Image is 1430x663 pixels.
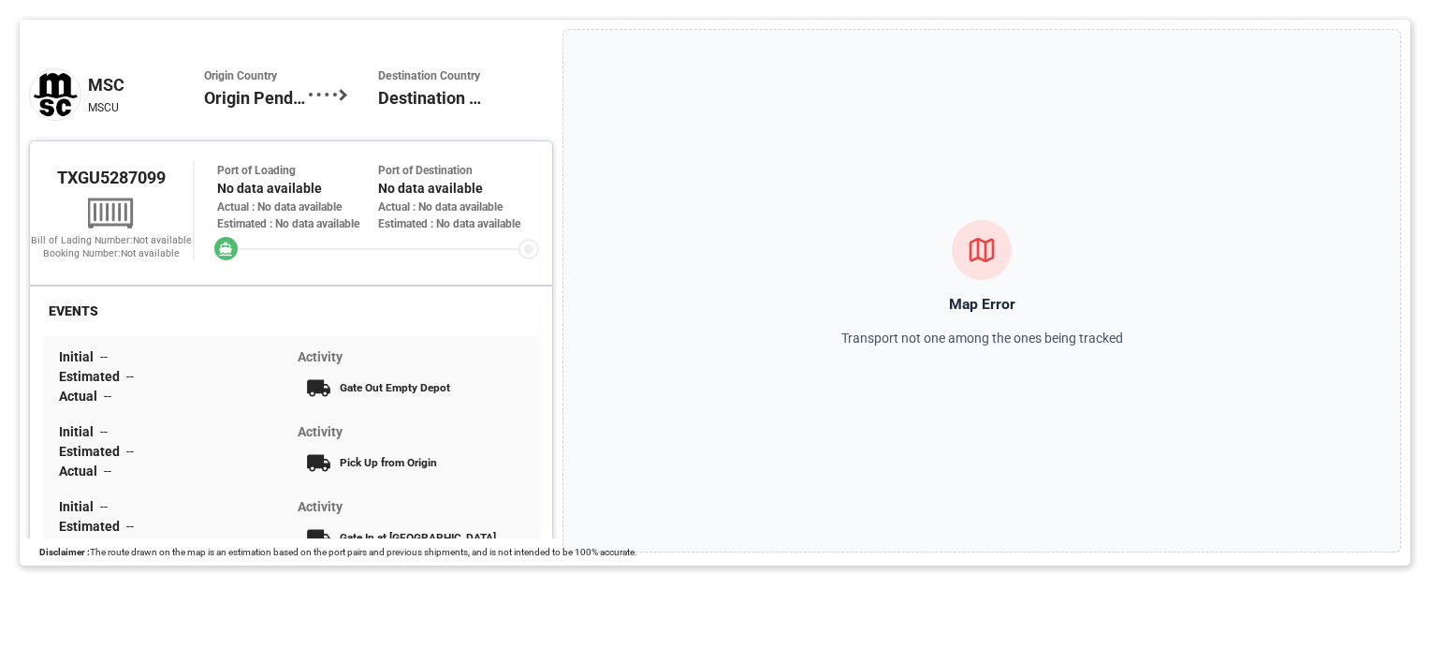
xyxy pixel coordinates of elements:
[298,349,343,364] span: Activity
[100,499,108,514] span: --
[29,68,81,121] img: msc.png
[104,464,111,479] span: --
[378,85,483,110] span: Destination Pending
[126,519,134,534] span: --
[217,179,378,199] div: No data available
[100,349,108,364] span: --
[378,162,539,179] div: Port of Destination
[104,389,111,404] span: --
[340,381,450,394] span: Gate Out Empty Depot
[39,547,90,557] span: Disclaimer :
[59,444,126,459] span: Estimated
[59,424,100,439] span: Initial
[217,162,378,179] div: Port of Loading
[378,179,539,199] div: No data available
[126,444,134,459] span: --
[204,68,309,121] div: Origin Pending
[126,369,134,384] span: --
[59,499,100,514] span: Initial
[340,531,496,544] span: Gate In at [GEOGRAPHIC_DATA]
[378,215,539,232] div: Estimated : No data available
[59,464,104,479] span: Actual
[57,168,166,187] span: TXGU5287099
[59,349,100,364] span: Initial
[298,424,343,439] span: Activity
[100,424,108,439] span: --
[340,456,437,469] span: Pick Up from Origin
[217,199,378,215] div: Actual : No data available
[59,519,126,534] span: Estimated
[204,68,309,85] span: Origin Country
[949,293,1015,316] h2: Map Error
[88,72,204,97] div: MSC
[298,499,343,514] span: Activity
[204,85,309,110] span: Origin Pending
[88,101,119,114] span: MSCU
[59,369,126,384] span: Estimated
[90,547,637,557] span: The route drawn on the map is an estimation based on the port pairs and previous shipments, and i...
[841,329,1123,348] p: Transport not one among the ones being tracked
[378,199,539,215] div: Actual : No data available
[378,68,483,121] div: Destination Pending
[217,215,378,232] div: Estimated : No data available
[378,68,483,85] span: Destination Country
[30,247,193,260] div: Booking Number: Not available
[59,389,104,404] span: Actual
[43,300,104,323] div: EVENTS
[30,234,193,247] div: Bill of Lading Number: Not available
